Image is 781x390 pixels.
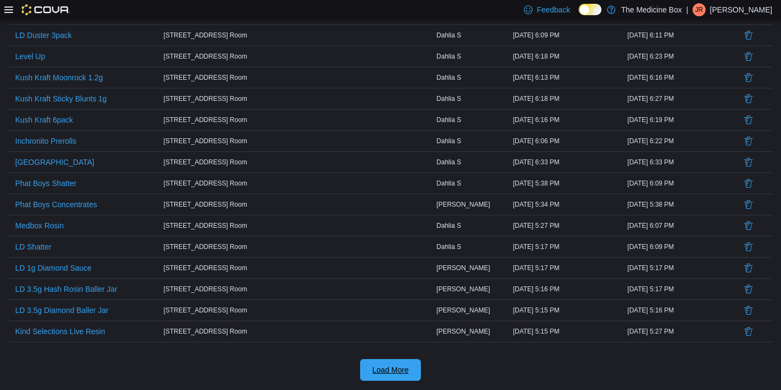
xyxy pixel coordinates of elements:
[511,50,625,63] div: [DATE] 6:18 PM
[162,325,434,338] div: [STREET_ADDRESS] Room
[511,113,625,126] div: [DATE] 6:16 PM
[437,327,490,336] span: [PERSON_NAME]
[625,29,740,42] div: [DATE] 6:11 PM
[11,260,96,276] button: LD 1g Diamond Sauce
[15,51,45,62] span: Level Up
[162,92,434,105] div: [STREET_ADDRESS] Room
[15,284,117,295] span: LD 3.5g Hash Rosin Baller Jar
[15,178,76,189] span: Phat Boys Shatter
[15,326,105,337] span: Kind Selections Live Resin
[511,177,625,190] div: [DATE] 5:38 PM
[11,27,76,43] button: LD Duster 3pack
[625,156,740,169] div: [DATE] 6:33 PM
[15,305,108,316] span: LD 3.5g Diamond Baller Jar
[742,92,755,105] button: Delete
[437,116,461,124] span: Dahlia S
[15,114,73,125] span: Kush Kraft 6pack
[511,219,625,232] div: [DATE] 5:27 PM
[742,135,755,148] button: Delete
[511,198,625,211] div: [DATE] 5:34 PM
[742,219,755,232] button: Delete
[695,3,703,16] span: JR
[511,135,625,148] div: [DATE] 6:06 PM
[437,137,461,145] span: Dahlia S
[625,261,740,274] div: [DATE] 5:17 PM
[15,30,72,41] span: LD Duster 3pack
[686,3,688,16] p: |
[437,306,490,315] span: [PERSON_NAME]
[625,304,740,317] div: [DATE] 5:16 PM
[15,199,97,210] span: Phat Boys Concentrates
[437,179,461,188] span: Dahlia S
[511,325,625,338] div: [DATE] 5:15 PM
[437,31,461,40] span: Dahlia S
[621,3,682,16] p: The Medicine Box
[625,50,740,63] div: [DATE] 6:23 PM
[162,113,434,126] div: [STREET_ADDRESS] Room
[742,198,755,211] button: Delete
[162,219,434,232] div: [STREET_ADDRESS] Room
[11,239,56,255] button: LD Shatter
[511,156,625,169] div: [DATE] 6:33 PM
[625,283,740,296] div: [DATE] 5:17 PM
[11,323,110,340] button: Kind Selections Live Resin
[437,200,490,209] span: [PERSON_NAME]
[437,285,490,293] span: [PERSON_NAME]
[511,29,625,42] div: [DATE] 6:09 PM
[511,92,625,105] div: [DATE] 6:18 PM
[511,261,625,274] div: [DATE] 5:17 PM
[11,133,81,149] button: Inchronito Prerolls
[162,71,434,84] div: [STREET_ADDRESS] Room
[511,304,625,317] div: [DATE] 5:15 PM
[625,71,740,84] div: [DATE] 6:16 PM
[11,175,81,191] button: Phat Boys Shatter
[437,158,461,167] span: Dahlia S
[742,261,755,274] button: Delete
[710,3,772,16] p: [PERSON_NAME]
[579,4,601,15] input: Dark Mode
[15,241,52,252] span: LD Shatter
[742,71,755,84] button: Delete
[15,72,103,83] span: Kush Kraft Moonrock 1.2g
[15,220,64,231] span: Medbox Rosin
[11,91,111,107] button: Kush Kraft Sticky Blunts 1g
[437,73,461,82] span: Dahlia S
[437,221,461,230] span: Dahlia S
[162,177,434,190] div: [STREET_ADDRESS] Room
[437,52,461,61] span: Dahlia S
[11,196,101,213] button: Phat Boys Concentrates
[162,29,434,42] div: [STREET_ADDRESS] Room
[511,240,625,253] div: [DATE] 5:17 PM
[537,4,570,15] span: Feedback
[162,304,434,317] div: [STREET_ADDRESS] Room
[437,242,461,251] span: Dahlia S
[437,264,490,272] span: [PERSON_NAME]
[742,304,755,317] button: Delete
[22,4,70,15] img: Cova
[11,48,49,65] button: Level Up
[162,283,434,296] div: [STREET_ADDRESS] Room
[360,359,421,381] button: Load More
[693,3,706,16] div: Jessyka R
[11,69,107,86] button: Kush Kraft Moonrock 1.2g
[742,177,755,190] button: Delete
[579,15,579,16] span: Dark Mode
[625,198,740,211] div: [DATE] 5:38 PM
[742,113,755,126] button: Delete
[162,156,434,169] div: [STREET_ADDRESS] Room
[162,261,434,274] div: [STREET_ADDRESS] Room
[11,112,78,128] button: Kush Kraft 6pack
[625,135,740,148] div: [DATE] 6:22 PM
[15,157,94,168] span: [GEOGRAPHIC_DATA]
[625,219,740,232] div: [DATE] 6:07 PM
[15,93,107,104] span: Kush Kraft Sticky Blunts 1g
[625,113,740,126] div: [DATE] 6:19 PM
[511,71,625,84] div: [DATE] 6:13 PM
[162,50,434,63] div: [STREET_ADDRESS] Room
[625,240,740,253] div: [DATE] 6:09 PM
[162,198,434,211] div: [STREET_ADDRESS] Room
[742,240,755,253] button: Delete
[373,365,409,375] span: Load More
[11,302,113,318] button: LD 3.5g Diamond Baller Jar
[625,177,740,190] div: [DATE] 6:09 PM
